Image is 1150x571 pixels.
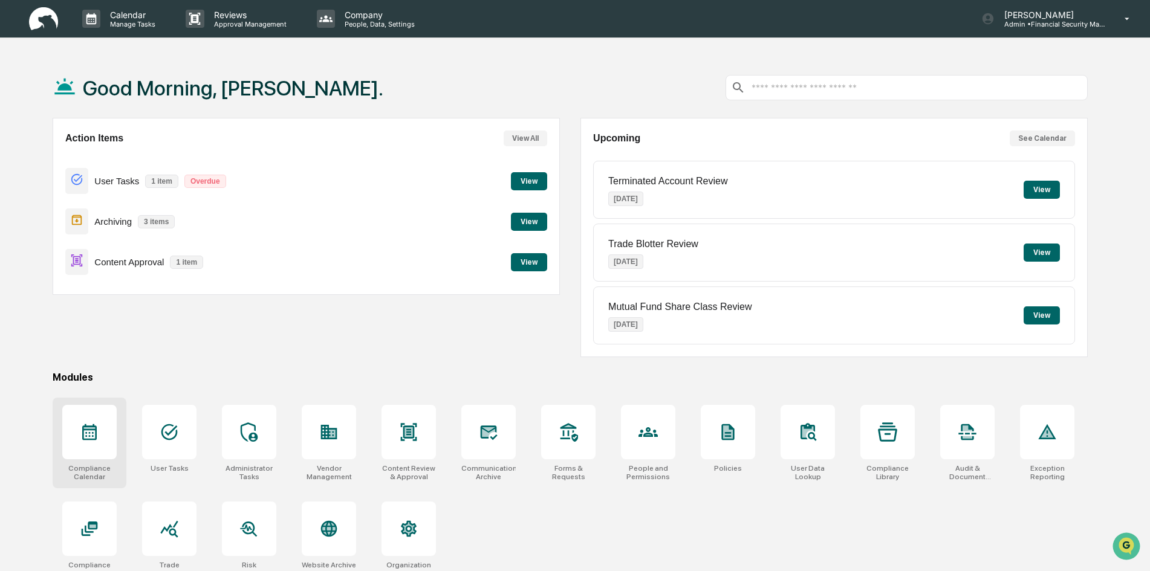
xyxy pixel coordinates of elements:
[511,253,547,271] button: View
[184,175,226,188] p: Overdue
[1024,306,1060,324] button: View
[12,25,220,45] p: How can we help?
[504,131,547,146] button: View All
[1020,464,1074,481] div: Exception Reporting
[170,256,203,269] p: 1 item
[621,464,675,481] div: People and Permissions
[222,464,276,481] div: Administrator Tasks
[608,254,643,269] p: [DATE]
[302,464,356,481] div: Vendor Management
[995,20,1107,28] p: Admin • Financial Security Management
[608,176,727,187] p: Terminated Account Review
[206,96,220,111] button: Start new chat
[62,464,117,481] div: Compliance Calendar
[335,10,421,20] p: Company
[1024,181,1060,199] button: View
[145,175,178,188] p: 1 item
[7,170,81,192] a: 🔎Data Lookup
[1010,131,1075,146] button: See Calendar
[511,213,547,231] button: View
[120,205,146,214] span: Pylon
[608,302,752,312] p: Mutual Fund Share Class Review
[41,105,153,114] div: We're available if you need us!
[1111,531,1144,564] iframe: Open customer support
[12,153,22,163] div: 🖐️
[511,172,547,190] button: View
[138,215,175,228] p: 3 items
[41,92,198,105] div: Start new chat
[100,10,161,20] p: Calendar
[335,20,421,28] p: People, Data, Settings
[24,152,78,164] span: Preclearance
[995,10,1107,20] p: [PERSON_NAME]
[151,464,189,473] div: User Tasks
[541,464,596,481] div: Forms & Requests
[204,20,293,28] p: Approval Management
[608,239,698,250] p: Trade Blotter Review
[511,256,547,267] a: View
[1024,244,1060,262] button: View
[94,176,139,186] p: User Tasks
[94,216,132,227] p: Archiving
[302,561,356,569] div: Website Archive
[511,215,547,227] a: View
[860,464,915,481] div: Compliance Library
[53,372,1088,383] div: Modules
[608,192,643,206] p: [DATE]
[12,92,34,114] img: 1746055101610-c473b297-6a78-478c-a979-82029cc54cd1
[382,464,436,481] div: Content Review & Approval
[781,464,835,481] div: User Data Lookup
[65,133,123,144] h2: Action Items
[511,175,547,186] a: View
[83,76,383,100] h1: Good Morning, [PERSON_NAME].
[204,10,293,20] p: Reviews
[714,464,742,473] div: Policies
[100,152,150,164] span: Attestations
[593,133,640,144] h2: Upcoming
[85,204,146,214] a: Powered byPylon
[608,317,643,332] p: [DATE]
[461,464,516,481] div: Communications Archive
[12,176,22,186] div: 🔎
[83,147,155,169] a: 🗄️Attestations
[24,175,76,187] span: Data Lookup
[940,464,995,481] div: Audit & Document Logs
[29,7,58,31] img: logo
[7,147,83,169] a: 🖐️Preclearance
[94,257,164,267] p: Content Approval
[88,153,97,163] div: 🗄️
[100,20,161,28] p: Manage Tasks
